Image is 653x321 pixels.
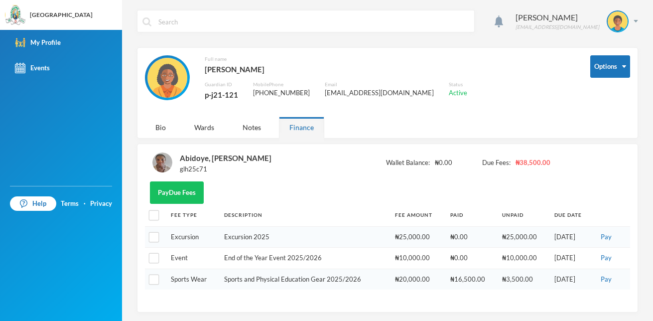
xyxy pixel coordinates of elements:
[5,5,25,25] img: logo
[166,204,219,226] th: Fee Type
[325,88,434,98] div: [EMAIL_ADDRESS][DOMAIN_NAME]
[205,63,467,76] div: [PERSON_NAME]
[390,248,445,269] td: ₦10,000.00
[390,269,445,290] td: ₦20,000.00
[549,269,593,290] td: [DATE]
[386,158,430,168] span: Wallet Balance:
[15,37,61,48] div: My Profile
[482,158,511,168] span: Due Fees:
[180,164,271,174] div: glh25c71
[516,23,599,31] div: [EMAIL_ADDRESS][DOMAIN_NAME]
[184,117,225,138] div: Wards
[219,204,390,226] th: Description
[157,10,469,33] input: Search
[549,226,593,248] td: [DATE]
[497,204,549,226] th: Unpaid
[90,199,112,209] a: Privacy
[516,11,599,23] div: [PERSON_NAME]
[449,81,467,88] div: Status
[497,248,549,269] td: ₦10,000.00
[435,158,452,168] span: ₦0.00
[598,253,615,264] button: Pay
[219,248,390,269] td: End of the Year Event 2025/2026
[445,226,498,248] td: ₦0.00
[497,226,549,248] td: ₦25,000.00
[445,269,498,290] td: ₦16,500.00
[516,158,550,168] span: ₦38,500.00
[10,196,56,211] a: Help
[445,248,498,269] td: ₦0.00
[497,269,549,290] td: ₦3,500.00
[445,204,498,226] th: Paid
[84,199,86,209] div: ·
[61,199,79,209] a: Terms
[232,117,271,138] div: Notes
[219,269,390,290] td: Sports and Physical Education Gear 2025/2026
[390,204,445,226] th: Fee Amount
[166,248,219,269] td: Event
[590,55,630,78] button: Options
[166,226,219,248] td: Excursion
[15,63,50,73] div: Events
[390,226,445,248] td: ₦25,000.00
[205,81,238,88] div: Guardian ID
[205,88,238,101] div: p-j21-121
[30,10,93,19] div: [GEOGRAPHIC_DATA]
[608,11,628,31] img: STUDENT
[180,152,271,164] div: Abidoye, [PERSON_NAME]
[449,88,467,98] div: Active
[150,181,204,204] button: PayDue Fees
[219,226,390,248] td: Excursion 2025
[279,117,324,138] div: Finance
[253,88,310,98] div: [PHONE_NUMBER]
[325,81,434,88] div: Email
[549,248,593,269] td: [DATE]
[147,58,187,98] img: GUARDIAN
[145,117,176,138] div: Bio
[253,81,310,88] div: Mobile Phone
[166,269,219,290] td: Sports Wear
[598,232,615,243] button: Pay
[549,204,593,226] th: Due Date
[598,274,615,285] button: Pay
[152,153,172,172] img: STUDENT
[205,55,467,63] div: Full name
[142,17,151,26] img: search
